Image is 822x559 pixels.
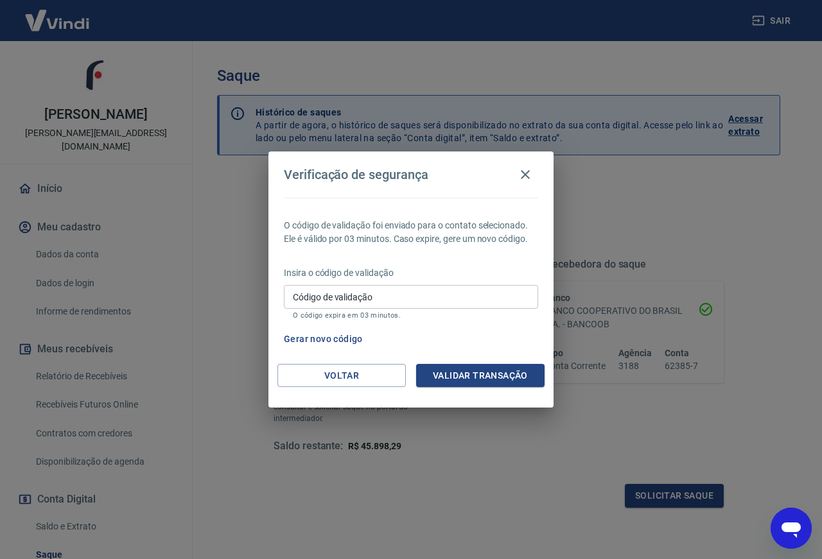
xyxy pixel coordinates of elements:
[416,364,545,388] button: Validar transação
[284,266,538,280] p: Insira o código de validação
[284,167,428,182] h4: Verificação de segurança
[293,311,529,320] p: O código expira em 03 minutos.
[771,508,812,549] iframe: Botão para abrir a janela de mensagens
[284,219,538,246] p: O código de validação foi enviado para o contato selecionado. Ele é válido por 03 minutos. Caso e...
[279,327,368,351] button: Gerar novo código
[277,364,406,388] button: Voltar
